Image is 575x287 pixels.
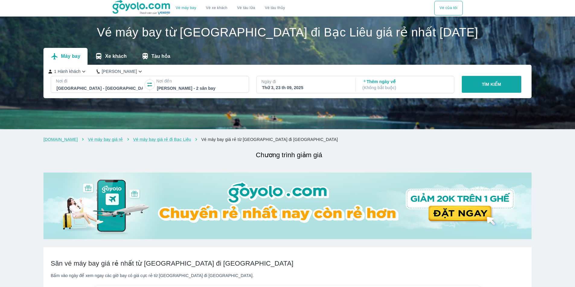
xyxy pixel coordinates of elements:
nav: breadcrumb [43,136,532,142]
img: banner-home [43,173,532,239]
div: choose transportation mode [171,1,290,15]
p: Tàu hỏa [152,53,171,59]
p: 1 Hành khách [54,68,81,74]
button: 1 Hành khách [48,68,87,75]
p: [PERSON_NAME] [102,68,137,74]
div: transportation tabs [43,48,177,65]
p: Xe khách [105,53,126,59]
a: [DOMAIN_NAME] [43,137,78,142]
h1: Vé máy bay từ [GEOGRAPHIC_DATA] đi Bạc Liêu giá rẻ nhất [DATE] [43,26,532,38]
a: Vé máy bay giá rẻ [88,137,123,142]
p: Nơi đến [156,78,244,84]
a: Vé máy bay giá rẻ đi Bạc Liêu [133,137,191,142]
div: Thứ 3, 23 th 09, 2025 [262,85,348,91]
button: Vé của tôi [434,1,462,15]
a: Vé máy bay giá rẻ từ [GEOGRAPHIC_DATA] đi [GEOGRAPHIC_DATA] [201,137,338,142]
p: Nơi đi [56,78,143,84]
a: Vé tàu lửa [232,1,260,15]
a: Vé xe khách [206,6,227,10]
div: Bấm vào ngày để xem ngay các giờ bay có giá cực rẻ từ [GEOGRAPHIC_DATA] đi [GEOGRAPHIC_DATA]. [51,273,524,279]
button: TÌM KIẾM [462,76,521,93]
h2: Săn vé máy bay giá rẻ nhất từ [GEOGRAPHIC_DATA] đi [GEOGRAPHIC_DATA] [51,259,524,268]
p: Ngày đi [261,79,349,85]
div: choose transportation mode [434,1,462,15]
a: Vé máy bay [176,6,196,10]
h2: Chương trình giảm giá [46,150,532,161]
p: Máy bay [61,53,80,59]
button: [PERSON_NAME] [97,68,143,75]
p: TÌM KIẾM [482,81,501,87]
p: ( Không bắt buộc ) [363,85,449,91]
p: Thêm ngày về [363,79,449,91]
button: Vé tàu thủy [260,1,290,15]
